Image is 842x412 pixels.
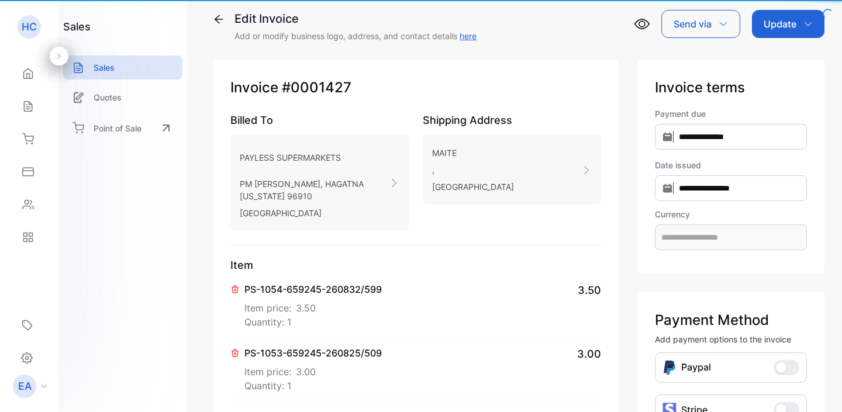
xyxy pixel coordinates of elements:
[655,208,807,220] label: Currency
[94,122,142,134] p: Point of Sale
[94,61,115,74] p: Sales
[282,77,351,98] span: #0001427
[244,315,382,329] p: Quantity: 1
[244,379,382,393] p: Quantity: 1
[18,379,32,394] p: EA
[432,144,514,161] p: MAITE
[432,178,514,195] p: [GEOGRAPHIC_DATA]
[230,257,601,273] p: Item
[296,301,316,315] span: 3.50
[94,91,122,103] p: Quotes
[296,365,316,379] span: 3.00
[662,360,677,375] img: Icon
[63,115,182,141] a: Point of Sale
[655,159,807,171] label: Date issued
[423,112,601,128] p: Shipping Address
[655,333,807,345] p: Add payment options to the invoice
[240,205,389,221] p: [GEOGRAPHIC_DATA]
[234,10,477,27] div: Edit Invoice
[764,17,796,31] p: Update
[681,360,711,375] p: Paypal
[460,31,477,41] a: here
[752,10,824,38] button: Update
[244,346,382,360] p: PS-1053-659245-260825/509
[432,161,514,178] p: ,
[578,282,601,298] span: 3.50
[63,56,182,79] a: Sales
[244,360,382,379] p: Item price:
[655,77,807,98] p: Invoice terms
[63,85,182,109] a: Quotes
[22,19,37,34] p: HC
[577,346,601,362] span: 3.00
[63,19,91,34] h1: sales
[655,310,807,331] p: Payment Method
[230,112,409,128] p: Billed To
[661,10,740,38] button: Send via
[230,77,601,98] p: Invoice
[244,282,382,296] p: PS-1054-659245-260832/599
[674,17,712,31] p: Send via
[234,30,477,42] p: Add or modify business logo, address, and contact details
[244,296,382,315] p: Item price:
[655,108,807,120] label: Payment due
[240,175,389,205] p: PM [PERSON_NAME], HAGATNA [US_STATE] 96910
[240,149,389,166] p: PAYLESS SUPERMARKETS
[9,5,44,40] button: Open LiveChat chat widget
